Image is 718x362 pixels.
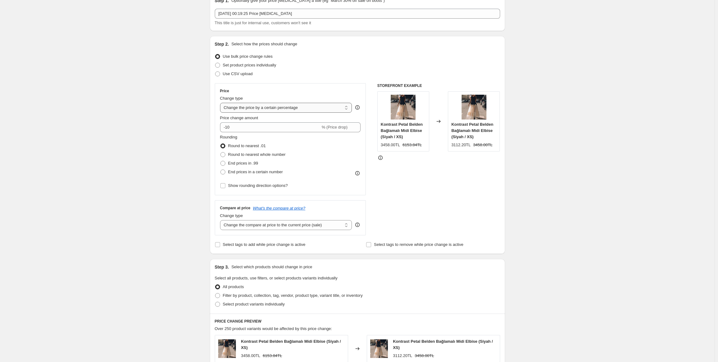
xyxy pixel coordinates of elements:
[223,63,276,67] span: Set product prices individually
[228,143,266,148] span: Round to nearest .01
[462,95,486,120] img: B1708587366005_80x.jpg
[223,242,306,247] span: Select tags to add while price change is active
[253,206,306,210] button: What's the compare at price?
[228,183,288,188] span: Show rounding direction options?
[231,264,312,270] p: Select which products should change in price
[220,135,237,139] span: Rounding
[391,95,416,120] img: B1708587366005_80x.jpg
[215,20,311,25] span: This title is just for internal use, customers won't see it
[263,353,282,359] strike: 6153.84TL
[374,242,463,247] span: Select tags to remove while price change is active
[473,142,492,148] strike: 3458.00TL
[220,206,251,210] h3: Compare at price
[223,71,253,76] span: Use CSV upload
[393,339,493,350] span: Kontrast Petal Belden Bağlamalı Midi Elbise (Siyah / XS)
[354,222,361,228] div: help
[220,122,320,132] input: -15
[228,152,286,157] span: Round to nearest whole number
[370,339,388,358] img: B1708587366005_80x.jpg
[215,264,229,270] h2: Step 3.
[218,339,236,358] img: B1708587366005_80x.jpg
[241,353,260,359] div: 3458.00TL
[215,9,500,19] input: 30% off holiday sale
[223,284,244,289] span: All products
[231,41,297,47] p: Select how the prices should change
[223,302,285,306] span: Select product variants individually
[451,142,471,148] div: 3112.20TL
[381,122,423,139] span: Kontrast Petal Belden Bağlamalı Midi Elbise (Siyah / XS)
[220,96,243,101] span: Change type
[223,293,363,298] span: Filter by product, collection, tag, vendor, product type, variant title, or inventory
[215,276,338,280] span: Select all products, use filters, or select products variants individually
[322,125,347,129] span: % (Price drop)
[354,104,361,111] div: help
[215,319,500,324] h6: PRICE CHANGE PREVIEW
[451,122,493,139] span: Kontrast Petal Belden Bağlamalı Midi Elbise (Siyah / XS)
[415,353,434,359] strike: 3458.00TL
[215,41,229,47] h2: Step 2.
[215,326,332,331] span: Over 250 product variants would be affected by this price change:
[381,142,400,148] div: 3458.00TL
[228,161,258,165] span: End prices in .99
[220,115,258,120] span: Price change amount
[220,213,243,218] span: Change type
[223,54,273,59] span: Use bulk price change rules
[393,353,412,359] div: 3112.20TL
[241,339,341,350] span: Kontrast Petal Belden Bağlamalı Midi Elbise (Siyah / XS)
[403,142,422,148] strike: 6153.84TL
[377,83,500,88] h6: STOREFRONT EXAMPLE
[220,88,229,93] h3: Price
[228,170,283,174] span: End prices in a certain number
